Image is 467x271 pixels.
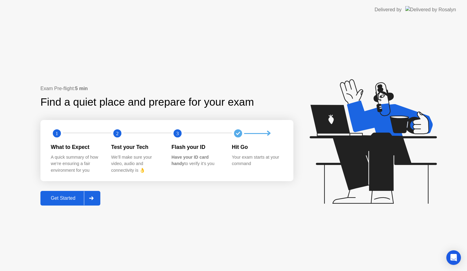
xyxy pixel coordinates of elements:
div: Test your Tech [111,143,162,151]
div: Flash your ID [171,143,222,151]
div: Open Intercom Messenger [446,250,461,265]
b: Have your ID card handy [171,155,209,166]
b: 5 min [75,86,88,91]
div: What to Expect [51,143,102,151]
div: Delivered by [375,6,402,13]
text: 1 [56,131,58,136]
div: Get Started [42,195,84,201]
div: A quick summary of how we’re ensuring a fair environment for you [51,154,102,174]
div: Hit Go [232,143,283,151]
div: to verify it’s you [171,154,222,167]
text: 3 [176,131,179,136]
button: Get Started [40,191,100,206]
text: 2 [116,131,118,136]
div: Your exam starts at your command [232,154,283,167]
div: Find a quiet place and prepare for your exam [40,94,255,110]
img: Delivered by Rosalyn [405,6,456,13]
div: We’ll make sure your video, audio and connectivity is 👌 [111,154,162,174]
div: Exam Pre-flight: [40,85,293,92]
